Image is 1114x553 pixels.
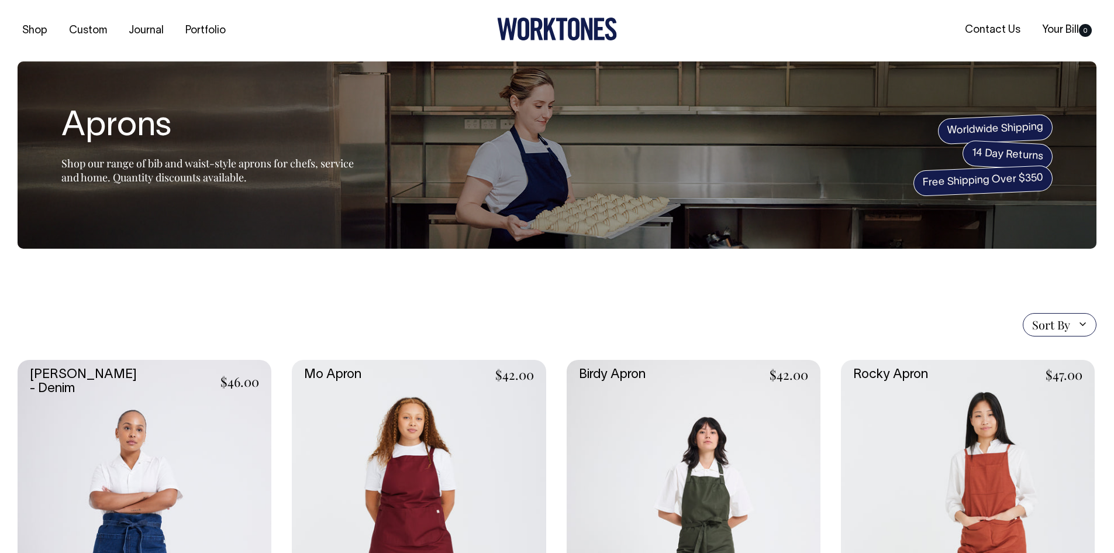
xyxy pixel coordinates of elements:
span: Free Shipping Over $350 [913,165,1053,197]
a: Contact Us [960,20,1025,40]
span: 14 Day Returns [962,140,1053,170]
a: Shop [18,21,52,40]
a: Your Bill0 [1037,20,1096,40]
span: Shop our range of bib and waist-style aprons for chefs, service and home. Quantity discounts avai... [61,156,354,184]
a: Journal [124,21,168,40]
span: 0 [1079,24,1092,37]
span: Sort By [1032,318,1070,332]
h1: Aprons [61,108,354,146]
a: Portfolio [181,21,230,40]
span: Worldwide Shipping [937,114,1053,145]
a: Custom [64,21,112,40]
